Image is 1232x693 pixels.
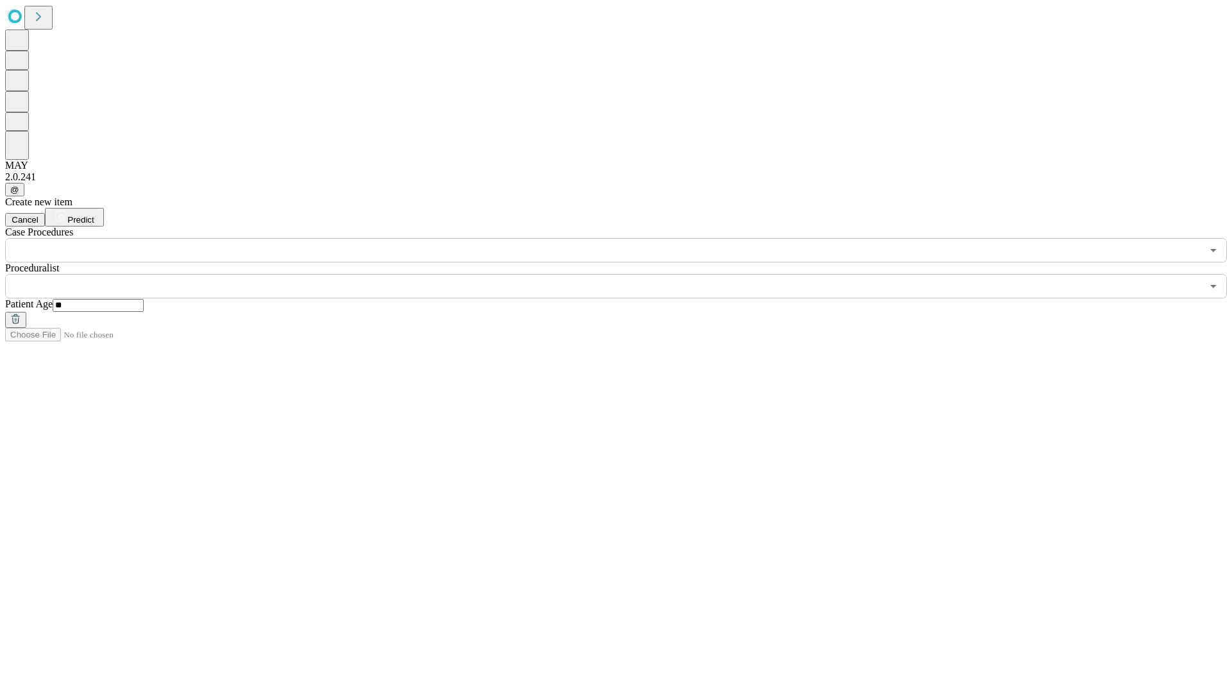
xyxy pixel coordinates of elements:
button: Open [1204,277,1222,295]
span: @ [10,185,19,194]
span: Predict [67,215,94,225]
button: Open [1204,241,1222,259]
div: MAY [5,160,1227,171]
button: @ [5,183,24,196]
div: 2.0.241 [5,171,1227,183]
span: Create new item [5,196,73,207]
span: Cancel [12,215,38,225]
button: Cancel [5,213,45,227]
span: Scheduled Procedure [5,227,73,237]
span: Patient Age [5,298,53,309]
button: Predict [45,208,104,227]
span: Proceduralist [5,262,59,273]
